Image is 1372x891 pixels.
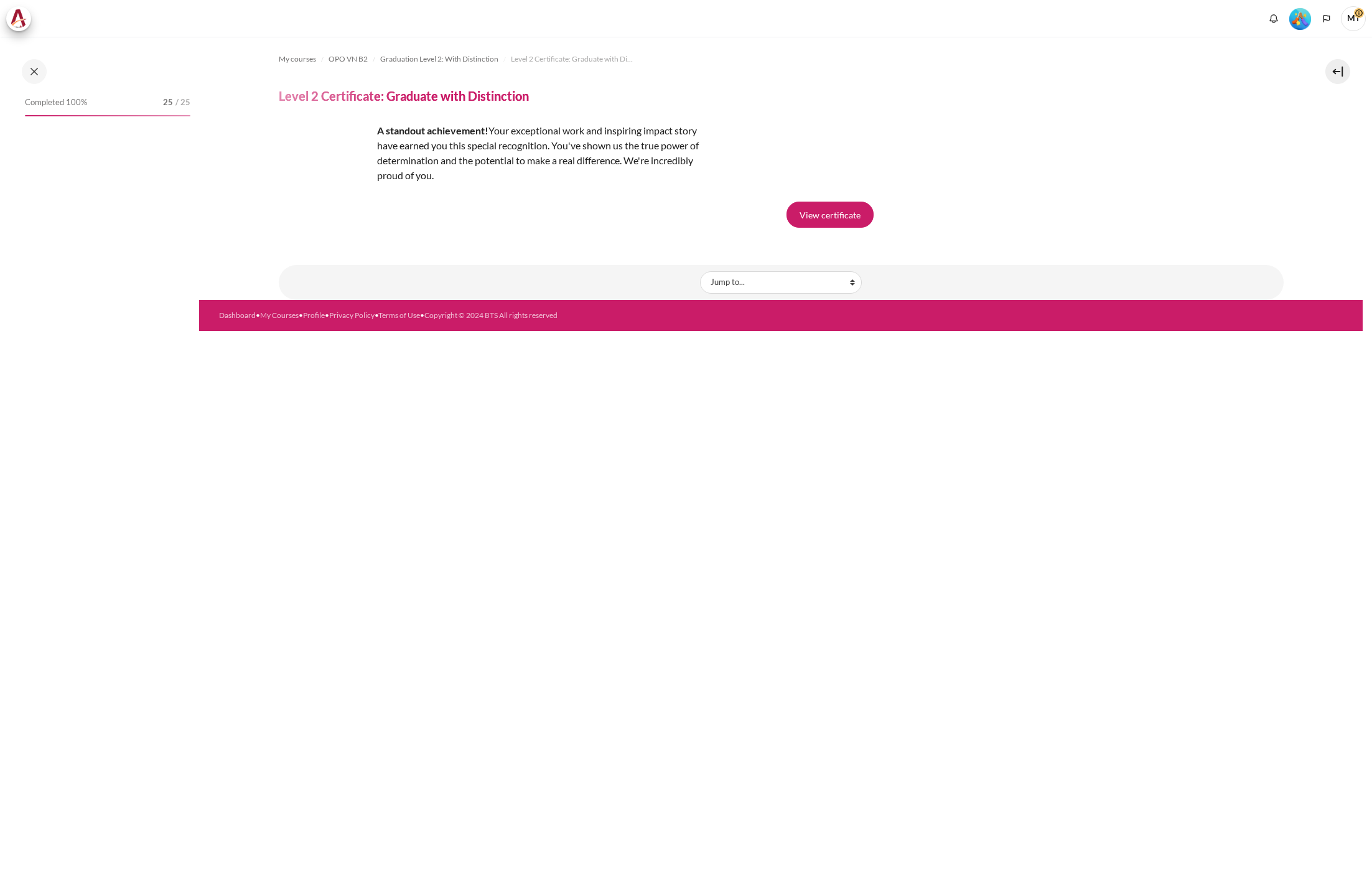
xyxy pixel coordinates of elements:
[1317,9,1336,28] button: Languages
[1289,7,1311,30] div: Level #5
[279,54,316,65] span: My courses
[163,96,173,109] span: 25
[219,310,256,320] a: Dashboard
[25,115,190,116] div: 100%
[219,310,850,321] div: • • • • •
[279,123,372,217] img: fxvh
[424,310,558,320] a: Copyright © 2024 BTS All rights reserved
[329,310,375,320] a: Privacy Policy
[279,123,714,183] div: Your exceptional work and inspiring impact story have earned you this special recognition. You've...
[378,310,420,320] a: Terms of Use
[380,54,498,65] span: Graduation Level 2: With Distinction
[175,96,190,109] span: / 25
[1341,6,1366,31] span: MT
[1284,7,1316,30] a: Level #5
[511,52,635,67] a: Level 2 Certificate: Graduate with Distinction
[1264,9,1283,28] div: Show notification window with no new notifications
[260,310,299,320] a: My Courses
[380,52,498,67] a: Graduation Level 2: With Distinction
[10,9,27,28] img: Architeck
[279,52,316,67] a: My courses
[6,6,37,31] a: Architeck Architeck
[279,49,1284,69] nav: Navigation bar
[1289,8,1311,30] img: Level #5
[511,54,635,65] span: Level 2 Certificate: Graduate with Distinction
[279,88,529,104] h4: Level 2 Certificate: Graduate with Distinction
[303,310,325,320] a: Profile
[786,202,874,228] a: View certificate
[199,37,1363,300] section: Content
[377,124,488,136] strong: A standout achievement!
[329,54,368,65] span: OPO VN B2
[329,52,368,67] a: OPO VN B2
[1341,6,1366,31] a: User menu
[25,96,87,109] span: Completed 100%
